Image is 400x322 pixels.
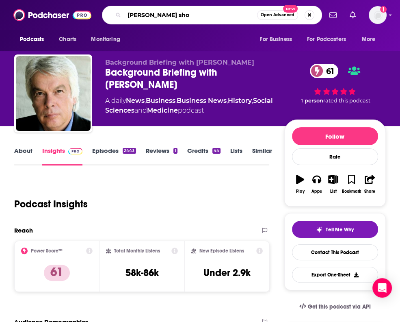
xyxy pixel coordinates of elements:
[254,32,302,47] button: open menu
[323,98,370,104] span: rated this podcast
[44,265,70,281] p: 61
[316,226,322,233] img: tell me why sparkle
[177,97,227,104] a: Business News
[369,6,387,24] img: User Profile
[342,189,361,194] div: Bookmark
[292,148,378,165] div: Rate
[326,8,340,22] a: Show notifications dropdown
[364,189,375,194] div: Share
[252,97,253,104] span: ,
[369,6,387,24] span: Logged in as smeizlik
[356,32,386,47] button: open menu
[146,97,175,104] a: Business
[14,32,54,47] button: open menu
[147,107,178,114] a: Medicine
[105,59,254,66] span: Background Briefing with [PERSON_NAME]
[92,147,136,165] a: Episodes2443
[126,97,145,104] a: News
[252,147,272,165] a: Similar
[310,64,338,78] a: 61
[125,267,158,279] h3: 58k-86k
[123,148,136,154] div: 2443
[369,6,387,24] button: Show profile menu
[362,34,376,45] span: More
[105,96,284,115] div: A daily podcast
[260,34,292,45] span: For Business
[346,8,359,22] a: Show notifications dropdown
[175,97,177,104] span: ,
[302,32,358,47] button: open menu
[228,97,252,104] a: History
[54,32,81,47] a: Charts
[257,10,298,20] button: Open AdvancedNew
[187,147,221,165] a: Credits44
[146,147,177,165] a: Reviews1
[114,248,160,254] h2: Total Monthly Listens
[292,244,378,260] a: Contact This Podcast
[308,303,371,310] span: Get this podcast via API
[284,59,386,109] div: 61 1 personrated this podcast
[230,147,242,165] a: Lists
[309,170,325,199] button: Apps
[102,6,322,24] div: Search podcasts, credits, & more...
[301,98,323,104] span: 1 person
[361,170,378,199] button: Share
[292,221,378,238] button: tell me why sparkleTell Me Why
[173,148,177,154] div: 1
[261,13,294,17] span: Open Advanced
[16,56,91,131] img: Background Briefing with Ian Masters
[293,297,377,317] a: Get this podcast via API
[13,7,91,23] img: Podchaser - Follow, Share and Rate Podcasts
[145,97,146,104] span: ,
[85,32,130,47] button: open menu
[20,34,44,45] span: Podcasts
[199,248,244,254] h2: New Episode Listens
[134,107,147,114] span: and
[283,5,298,13] span: New
[227,97,228,104] span: ,
[105,97,273,114] a: Social Sciences
[342,170,361,199] button: Bookmark
[68,148,82,154] img: Podchaser Pro
[325,170,342,199] button: List
[212,148,221,154] div: 44
[59,34,76,45] span: Charts
[372,278,392,298] div: Open Intercom Messenger
[296,189,305,194] div: Play
[31,248,63,254] h2: Power Score™
[380,6,387,13] svg: Add a profile image
[42,147,82,165] a: InsightsPodchaser Pro
[124,9,257,22] input: Search podcasts, credits, & more...
[292,127,378,145] button: Follow
[311,189,322,194] div: Apps
[14,198,88,210] h1: Podcast Insights
[14,226,33,234] h2: Reach
[203,267,251,279] h3: Under 2.9k
[292,267,378,283] button: Export One-Sheet
[91,34,120,45] span: Monitoring
[292,170,309,199] button: Play
[307,34,346,45] span: For Podcasters
[14,147,32,165] a: About
[330,189,337,194] div: List
[318,64,338,78] span: 61
[326,226,354,233] span: Tell Me Why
